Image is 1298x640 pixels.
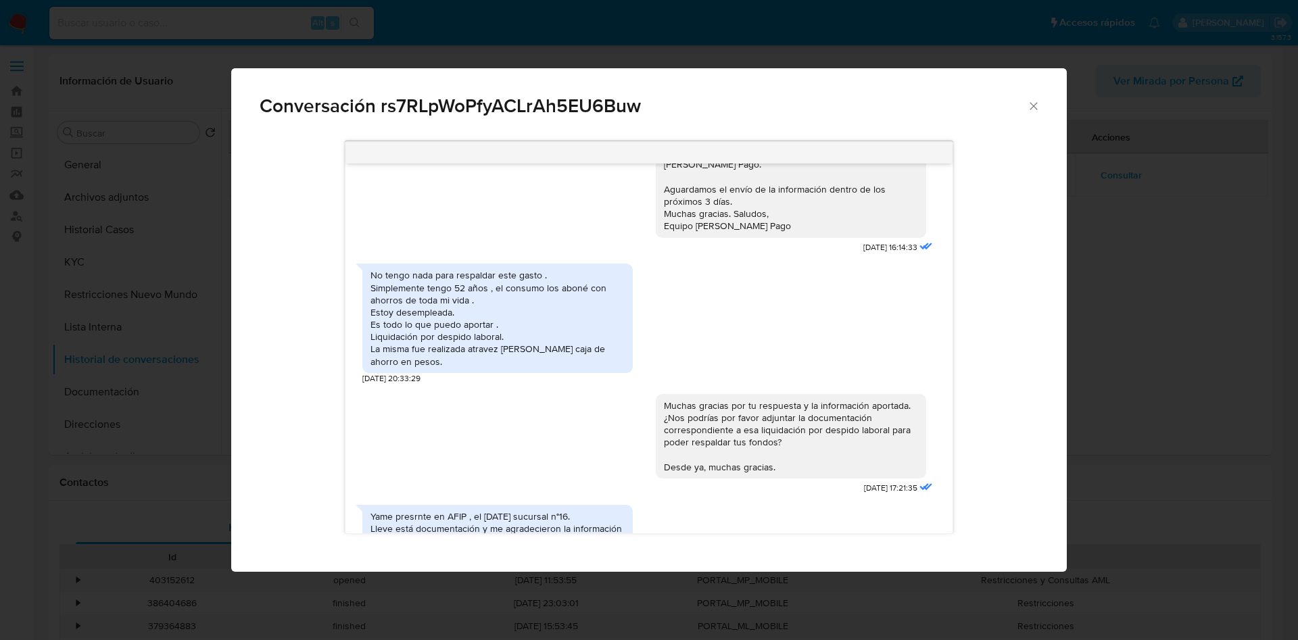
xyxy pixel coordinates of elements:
[231,68,1067,572] div: Comunicación
[362,373,420,385] span: [DATE] 20:33:29
[863,242,917,253] span: [DATE] 16:14:33
[864,483,917,494] span: [DATE] 17:21:35
[370,269,625,368] div: No tengo nada para respaldar este gasto . Simplemente tengo 52 años , el consumo los aboné con ah...
[260,97,1027,116] span: Conversación rs7RLpWoPfyACLrAh5EU6Buw
[370,510,625,547] div: Yame presrnte en AFIP , el [DATE] sucursal n°16. Lleve está documentación y me agradecieron la in...
[1027,99,1039,112] button: Cerrar
[664,399,918,473] div: Muchas gracias por tu respuesta y la información aportada. ¿Nos podrías por favor adjuntar la doc...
